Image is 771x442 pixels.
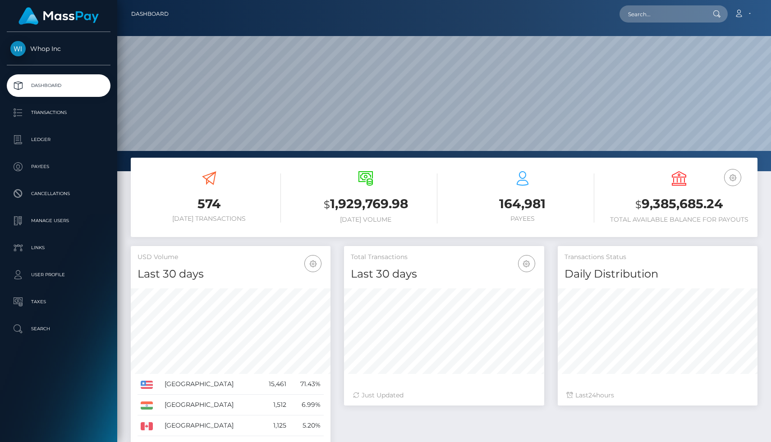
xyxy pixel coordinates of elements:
[138,195,281,213] h3: 574
[351,253,537,262] h5: Total Transactions
[10,79,107,92] p: Dashboard
[10,295,107,309] p: Taxes
[7,210,110,232] a: Manage Users
[351,266,537,282] h4: Last 30 days
[259,374,289,395] td: 15,461
[161,415,259,436] td: [GEOGRAPHIC_DATA]
[10,322,107,336] p: Search
[608,195,751,214] h3: 9,385,685.24
[131,5,169,23] a: Dashboard
[7,128,110,151] a: Ledger
[18,7,99,25] img: MassPay Logo
[608,216,751,223] h6: Total Available Balance for Payouts
[10,133,107,146] p: Ledger
[353,391,535,400] div: Just Updated
[635,198,642,211] small: $
[138,215,281,223] h6: [DATE] Transactions
[451,215,594,223] h6: Payees
[7,182,110,205] a: Cancellations
[7,264,110,286] a: User Profile
[161,395,259,415] td: [GEOGRAPHIC_DATA]
[141,381,153,389] img: US.png
[138,253,324,262] h5: USD Volume
[567,391,748,400] div: Last hours
[138,266,324,282] h4: Last 30 days
[451,195,594,213] h3: 164,981
[141,401,153,410] img: IN.png
[259,415,289,436] td: 1,125
[10,106,107,119] p: Transactions
[10,214,107,228] p: Manage Users
[289,395,324,415] td: 6.99%
[7,101,110,124] a: Transactions
[620,5,704,23] input: Search...
[10,241,107,255] p: Links
[7,45,110,53] span: Whop Inc
[324,198,330,211] small: $
[7,318,110,340] a: Search
[289,374,324,395] td: 71.43%
[294,195,438,214] h3: 1,929,769.98
[294,216,438,223] h6: [DATE] Volume
[10,187,107,200] p: Cancellations
[289,415,324,436] td: 5.20%
[588,391,596,399] span: 24
[7,74,110,97] a: Dashboard
[10,268,107,282] p: User Profile
[161,374,259,395] td: [GEOGRAPHIC_DATA]
[10,160,107,173] p: Payees
[7,237,110,259] a: Links
[141,422,153,430] img: CA.png
[7,155,110,178] a: Payees
[10,41,26,56] img: Whop Inc
[564,266,751,282] h4: Daily Distribution
[7,291,110,313] a: Taxes
[564,253,751,262] h5: Transactions Status
[259,395,289,415] td: 1,512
